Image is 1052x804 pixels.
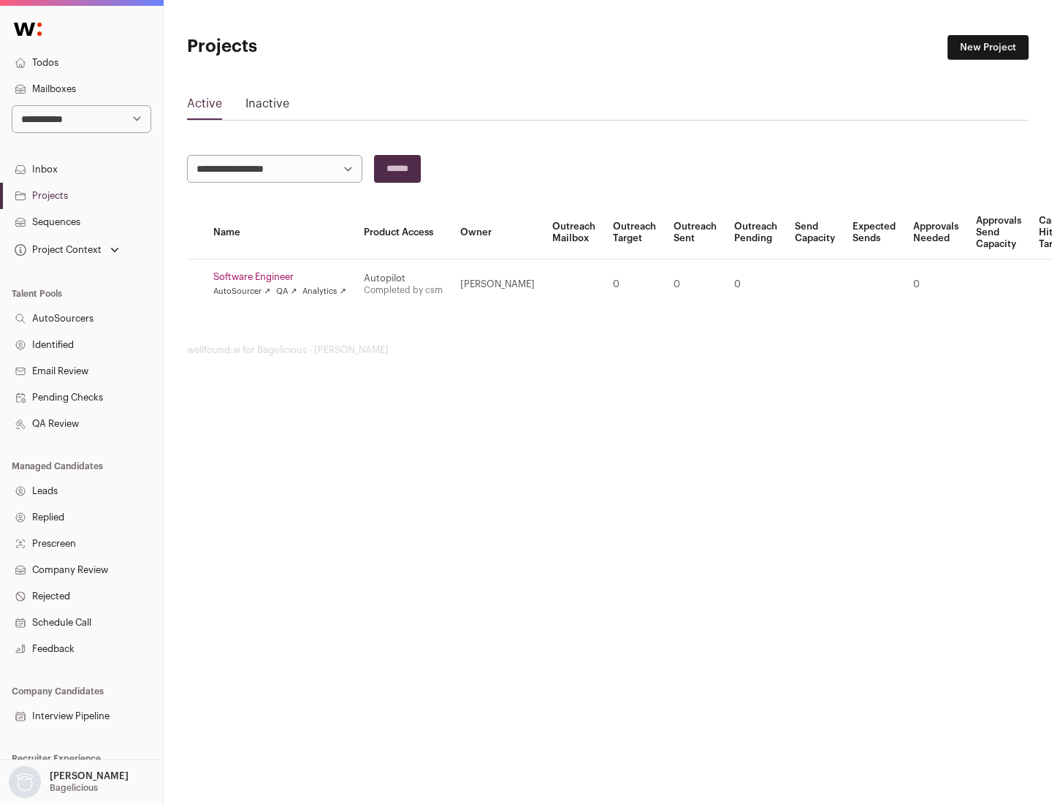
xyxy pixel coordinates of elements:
[786,206,844,259] th: Send Capacity
[725,206,786,259] th: Outreach Pending
[967,206,1030,259] th: Approvals Send Capacity
[544,206,604,259] th: Outreach Mailbox
[245,95,289,118] a: Inactive
[6,15,50,44] img: Wellfound
[213,286,270,297] a: AutoSourcer ↗
[187,95,222,118] a: Active
[12,240,122,260] button: Open dropdown
[904,206,967,259] th: Approvals Needed
[302,286,346,297] a: Analytics ↗
[50,770,129,782] p: [PERSON_NAME]
[50,782,98,794] p: Bagelicious
[948,35,1029,60] a: New Project
[665,259,725,310] td: 0
[9,766,41,798] img: nopic.png
[12,244,102,256] div: Project Context
[665,206,725,259] th: Outreach Sent
[276,286,297,297] a: QA ↗
[187,35,468,58] h1: Projects
[213,271,346,283] a: Software Engineer
[904,259,967,310] td: 0
[355,206,451,259] th: Product Access
[364,273,443,284] div: Autopilot
[725,259,786,310] td: 0
[604,206,665,259] th: Outreach Target
[205,206,355,259] th: Name
[451,206,544,259] th: Owner
[6,766,131,798] button: Open dropdown
[844,206,904,259] th: Expected Sends
[364,286,443,295] a: Completed by csm
[187,344,1029,356] footer: wellfound:ai for Bagelicious - [PERSON_NAME]
[451,259,544,310] td: [PERSON_NAME]
[604,259,665,310] td: 0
